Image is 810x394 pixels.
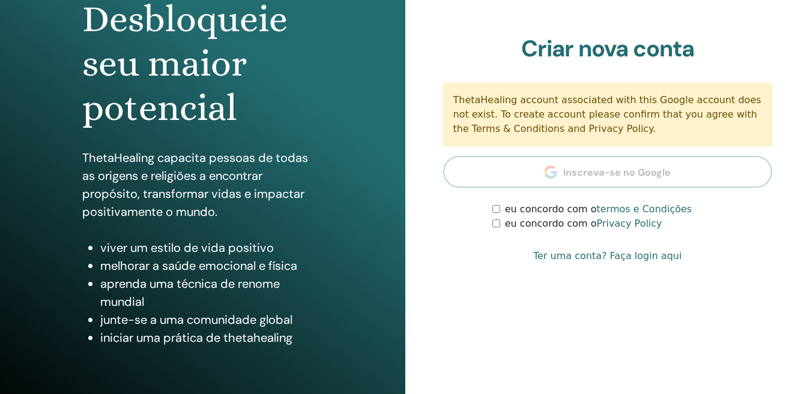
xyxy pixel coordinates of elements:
a: termos e Condições [597,203,692,215]
li: aprenda uma técnica de renome mundial [100,275,322,311]
li: viver um estilo de vida positivo [100,239,322,257]
a: Ter uma conta? Faça login aqui [533,249,682,263]
li: melhorar a saúde emocional e física [100,257,322,275]
a: Privacy Policy [597,218,662,229]
label: eu concordo com o [505,202,692,216]
li: junte-se a uma comunidade global [100,311,322,329]
h2: Criar nova conta [443,35,773,63]
div: ThetaHealing account associated with this Google account does not exist. To create account please... [443,83,773,146]
li: iniciar uma prática de thetahealing [100,329,322,347]
label: eu concordo com o [505,216,662,231]
p: ThetaHealing capacita pessoas de todas as origens e religiões a encontrar propósito, transformar ... [82,149,322,221]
